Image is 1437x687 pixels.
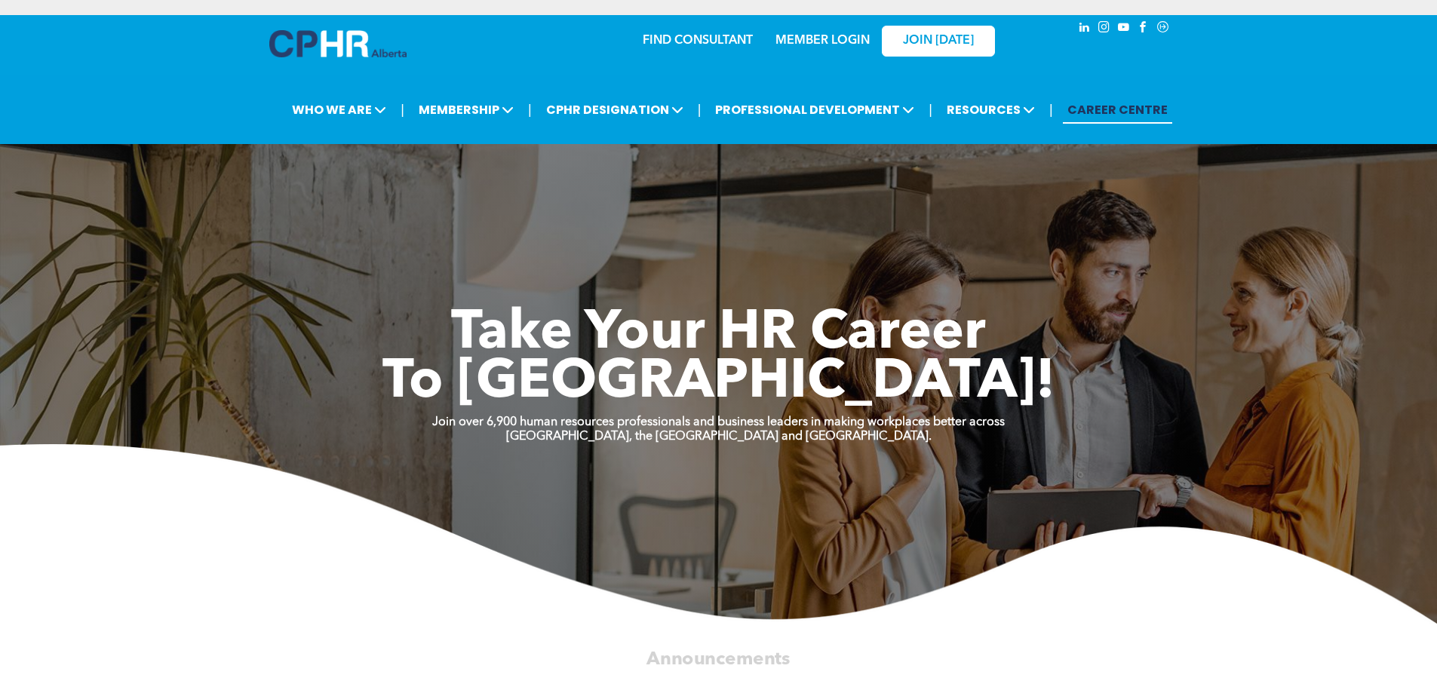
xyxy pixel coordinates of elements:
a: FIND CONSULTANT [643,35,753,47]
span: Take Your HR Career [451,307,986,361]
span: CPHR DESIGNATION [542,96,688,124]
li: | [1049,94,1053,125]
span: Announcements [646,650,790,668]
span: PROFESSIONAL DEVELOPMENT [711,96,919,124]
li: | [528,94,532,125]
span: To [GEOGRAPHIC_DATA]! [382,356,1055,410]
a: CAREER CENTRE [1063,96,1172,124]
li: | [929,94,932,125]
a: instagram [1096,19,1113,39]
a: MEMBER LOGIN [775,35,870,47]
strong: Join over 6,900 human resources professionals and business leaders in making workplaces better ac... [432,416,1005,428]
span: JOIN [DATE] [903,34,974,48]
strong: [GEOGRAPHIC_DATA], the [GEOGRAPHIC_DATA] and [GEOGRAPHIC_DATA]. [506,431,932,443]
span: RESOURCES [942,96,1039,124]
a: JOIN [DATE] [882,26,995,57]
span: WHO WE ARE [287,96,391,124]
a: facebook [1135,19,1152,39]
li: | [401,94,404,125]
a: Social network [1155,19,1171,39]
img: A blue and white logo for cp alberta [269,30,407,57]
a: linkedin [1076,19,1093,39]
li: | [698,94,702,125]
a: youtube [1116,19,1132,39]
span: MEMBERSHIP [414,96,518,124]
